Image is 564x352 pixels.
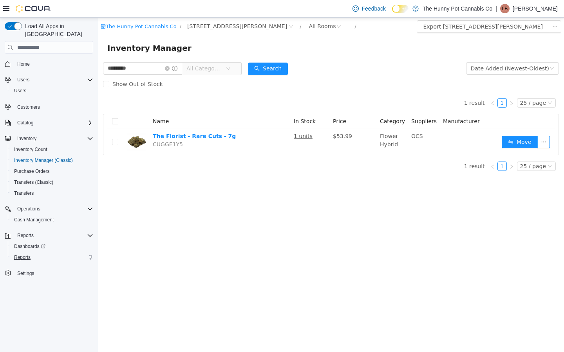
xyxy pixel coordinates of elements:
[319,3,451,15] button: Export [STREET_ADDRESS][PERSON_NAME]
[14,102,93,111] span: Customers
[8,188,96,199] button: Transfers
[11,156,76,165] a: Inventory Manager (Classic)
[362,5,386,13] span: Feedback
[14,231,93,240] span: Reports
[55,124,85,130] span: CUGGE1Y5
[14,254,31,260] span: Reports
[14,146,47,153] span: Inventory Count
[400,81,409,90] a: 1
[513,4,558,13] p: [PERSON_NAME]
[8,166,96,177] button: Purchase Orders
[196,115,215,122] u: 1 units
[14,59,93,69] span: Home
[14,118,36,128] button: Catalog
[439,118,452,131] button: icon: ellipsis
[11,178,93,187] span: Transfers (Classic)
[11,189,93,198] span: Transfers
[211,3,238,14] div: All Rooms
[82,6,83,12] span: /
[14,204,43,214] button: Operations
[14,75,93,84] span: Users
[67,48,72,53] i: icon: close-circle
[11,145,93,154] span: Inventory Count
[11,86,93,95] span: Users
[11,253,93,262] span: Reports
[2,101,96,112] button: Customers
[202,6,203,12] span: /
[11,167,53,176] a: Purchase Orders
[366,81,387,90] li: 1 result
[2,268,96,279] button: Settings
[257,6,258,12] span: /
[400,144,409,153] a: 1
[3,6,8,11] i: icon: shop
[411,83,416,88] i: icon: right
[8,252,96,263] button: Reports
[14,231,37,240] button: Reports
[196,101,218,107] span: In Stock
[11,86,29,95] a: Users
[89,47,124,55] span: All Categories
[17,77,29,83] span: Users
[17,232,34,239] span: Reports
[2,203,96,214] button: Operations
[16,5,51,13] img: Cova
[390,81,399,90] li: Previous Page
[500,4,510,13] div: Lareina Betancourt
[14,102,43,112] a: Customers
[235,101,248,107] span: Price
[74,48,80,54] i: icon: info-circle
[279,111,310,137] td: Flower Hybrid
[11,189,37,198] a: Transfers
[14,190,34,196] span: Transfers
[5,55,93,299] nav: Complex example
[17,135,36,142] span: Inventory
[495,4,497,13] p: |
[11,215,93,224] span: Cash Management
[8,214,96,225] button: Cash Management
[128,48,133,54] i: icon: down
[450,83,454,88] i: icon: down
[399,81,409,90] li: 1
[11,178,56,187] a: Transfers (Classic)
[14,59,33,69] a: Home
[452,48,456,54] i: icon: down
[17,206,40,212] span: Operations
[11,242,49,251] a: Dashboards
[14,168,50,174] span: Purchase Orders
[14,243,45,250] span: Dashboards
[17,120,33,126] span: Catalog
[2,74,96,85] button: Users
[14,269,37,278] a: Settings
[2,230,96,241] button: Reports
[11,253,34,262] a: Reports
[345,101,382,107] span: Manufacturer
[14,118,93,128] span: Catalog
[3,6,78,12] a: icon: shopThe Hunny Pot Cannabis Co
[14,204,93,214] span: Operations
[14,179,53,185] span: Transfers (Classic)
[14,75,33,84] button: Users
[423,4,492,13] p: The Hunny Pot Cannabis Co
[409,81,418,90] li: Next Page
[411,147,416,151] i: icon: right
[502,4,508,13] span: LB
[11,215,57,224] a: Cash Management
[22,22,93,38] span: Load All Apps in [GEOGRAPHIC_DATA]
[14,268,93,278] span: Settings
[14,134,40,143] button: Inventory
[404,118,440,131] button: icon: swapMove
[11,242,93,251] span: Dashboards
[8,177,96,188] button: Transfers (Classic)
[11,156,93,165] span: Inventory Manager (Classic)
[399,144,409,153] li: 1
[2,58,96,70] button: Home
[14,88,26,94] span: Users
[392,147,397,151] i: icon: left
[55,115,138,122] a: The Florist - Rare Cuts - 7g
[2,117,96,128] button: Catalog
[409,144,418,153] li: Next Page
[11,167,93,176] span: Purchase Orders
[17,270,34,277] span: Settings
